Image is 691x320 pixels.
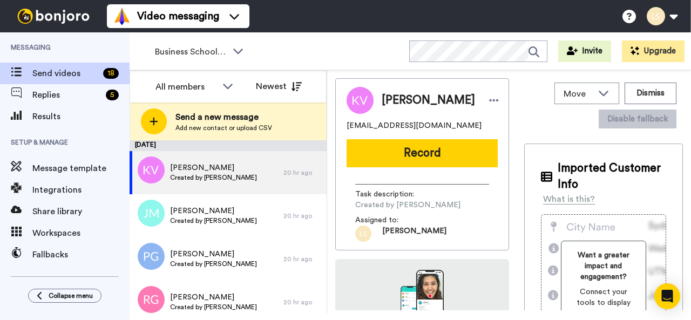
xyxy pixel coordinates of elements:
[13,9,94,24] img: bj-logo-header-white.svg
[599,110,676,128] button: Disable fallback
[170,162,257,173] span: [PERSON_NAME]
[49,291,93,300] span: Collapse menu
[283,255,321,263] div: 20 hr ago
[347,120,482,131] span: [EMAIL_ADDRESS][DOMAIN_NAME]
[558,40,611,62] button: Invite
[138,243,165,270] img: pg.png
[347,87,374,114] img: Image of Kiyan Vithanage
[32,205,130,218] span: Share library
[564,87,593,100] span: Move
[355,200,460,210] span: Created by [PERSON_NAME]
[113,8,131,25] img: vm-color.svg
[248,76,310,97] button: Newest
[355,215,431,226] span: Assigned to:
[130,140,327,151] div: [DATE]
[32,183,130,196] span: Integrations
[170,216,257,225] span: Created by [PERSON_NAME]
[138,156,165,183] img: kv.png
[32,110,130,123] span: Results
[622,40,685,62] button: Upgrade
[170,303,257,311] span: Created by [PERSON_NAME]
[355,189,431,200] span: Task description :
[106,90,119,100] div: 5
[32,227,130,240] span: Workspaces
[283,298,321,307] div: 20 hr ago
[283,212,321,220] div: 20 hr ago
[32,162,130,175] span: Message template
[155,45,227,58] span: Business School 2025
[570,250,637,282] span: Want a greater impact and engagement?
[543,193,595,206] div: What is this?
[382,226,446,242] span: [PERSON_NAME]
[382,92,475,108] span: [PERSON_NAME]
[654,283,680,309] div: Open Intercom Messenger
[558,160,666,193] span: Imported Customer Info
[175,111,272,124] span: Send a new message
[355,226,371,242] img: c868fa31-164a-4375-a30d-dbde66357fd0.png
[175,124,272,132] span: Add new contact or upload CSV
[137,9,219,24] span: Video messaging
[138,286,165,313] img: rg.png
[28,289,101,303] button: Collapse menu
[170,249,257,260] span: [PERSON_NAME]
[170,206,257,216] span: [PERSON_NAME]
[170,292,257,303] span: [PERSON_NAME]
[625,83,676,104] button: Dismiss
[103,68,119,79] div: 18
[155,80,217,93] div: All members
[32,88,101,101] span: Replies
[170,173,257,182] span: Created by [PERSON_NAME]
[32,248,130,261] span: Fallbacks
[138,200,165,227] img: jm.png
[283,168,321,177] div: 20 hr ago
[32,67,99,80] span: Send videos
[170,260,257,268] span: Created by [PERSON_NAME]
[347,139,498,167] button: Record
